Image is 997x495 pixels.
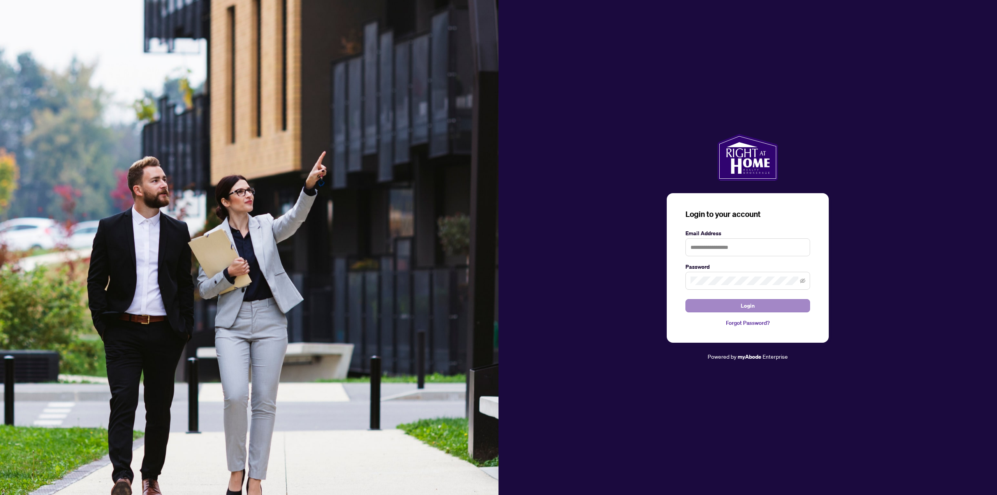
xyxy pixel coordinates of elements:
button: Login [685,299,810,312]
h3: Login to your account [685,209,810,220]
a: Forgot Password? [685,319,810,327]
label: Email Address [685,229,810,238]
label: Password [685,262,810,271]
span: eye-invisible [800,278,805,284]
span: Login [741,299,755,312]
span: Enterprise [763,353,788,360]
a: myAbode [738,352,761,361]
img: ma-logo [717,134,778,181]
span: Powered by [708,353,736,360]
